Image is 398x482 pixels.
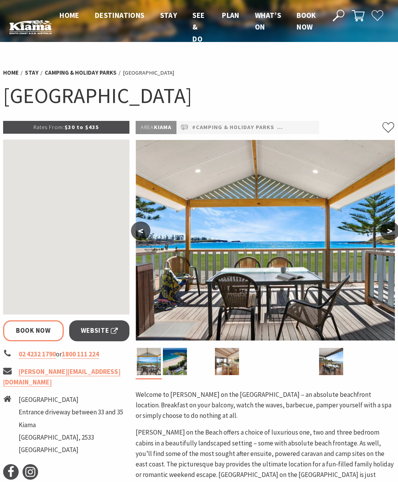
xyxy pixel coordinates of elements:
p: $30 to $435 [3,121,129,134]
a: Camping & Holiday Parks [45,69,117,77]
li: Entrance driveway between 33 and 35 [19,407,123,417]
span: See & Do [192,10,204,44]
p: Kiama [136,121,176,134]
span: Plan [222,10,239,20]
a: Book Now [3,320,64,341]
img: Aerial view of Kendalls on the Beach Holiday Park [163,348,187,375]
span: Website [81,325,118,336]
nav: Main Menu [52,9,324,45]
li: Kiama [19,420,123,430]
a: 02 4232 1790 [19,350,56,359]
p: Welcome to [PERSON_NAME] on the [GEOGRAPHIC_DATA] – an absolute beachfront location. Breakfast on... [136,389,395,421]
img: Kendalls on the Beach Holiday Park [136,140,395,341]
span: Stay [160,10,177,20]
span: Home [59,10,79,20]
a: #Camping & Holiday Parks [192,123,274,132]
li: [GEOGRAPHIC_DATA] [19,445,123,455]
a: Home [3,69,19,77]
button: < [131,222,150,240]
a: #Pet Friendly [314,123,358,132]
li: [GEOGRAPHIC_DATA] [123,68,174,77]
li: [GEOGRAPHIC_DATA], 2533 [19,432,123,443]
h1: [GEOGRAPHIC_DATA] [3,82,395,109]
a: [PERSON_NAME][EMAIL_ADDRESS][DOMAIN_NAME] [3,367,120,387]
span: Destinations [95,10,145,20]
img: Kendalls on the Beach Holiday Park [215,348,239,375]
img: Enjoy the beachfront view in Cabin 12 [319,348,343,375]
span: Area [141,124,154,131]
img: Kendalls on the Beach Holiday Park [137,348,161,375]
img: Kiama Logo [9,20,52,35]
li: [GEOGRAPHIC_DATA] [19,395,123,405]
a: 1800 111 224 [62,350,99,359]
span: What’s On [255,10,281,31]
span: Rates From: [33,124,65,131]
a: Website [69,320,130,341]
span: Book now [297,10,316,31]
a: Stay [25,69,38,77]
li: or [3,349,129,360]
a: #Cottages [277,123,311,132]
